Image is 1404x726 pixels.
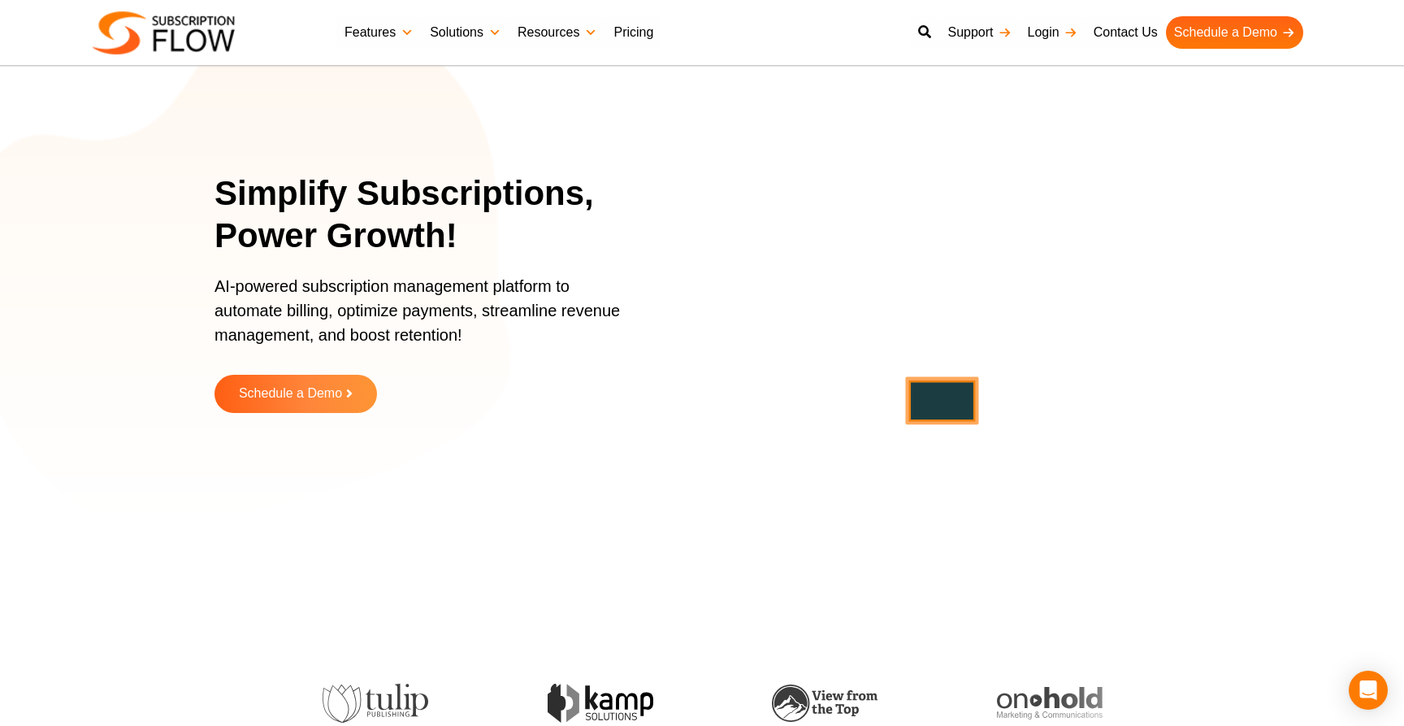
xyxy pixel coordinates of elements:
[994,687,1100,719] img: onhold-marketing
[1349,671,1388,710] div: Open Intercom Messenger
[320,684,426,723] img: tulip-publishing
[605,16,661,49] a: Pricing
[1020,16,1085,49] a: Login
[422,16,509,49] a: Solutions
[214,375,377,413] a: Schedule a Demo
[769,685,875,723] img: view-from-the-top
[336,16,422,49] a: Features
[1166,16,1303,49] a: Schedule a Demo
[93,11,235,54] img: Subscriptionflow
[239,387,342,401] span: Schedule a Demo
[939,16,1019,49] a: Support
[545,684,651,722] img: kamp-solution
[1085,16,1166,49] a: Contact Us
[214,274,637,363] p: AI-powered subscription management platform to automate billing, optimize payments, streamline re...
[509,16,605,49] a: Resources
[214,172,657,258] h1: Simplify Subscriptions, Power Growth!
